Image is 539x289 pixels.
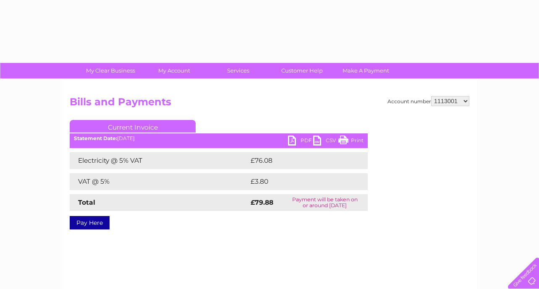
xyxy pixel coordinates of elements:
[140,63,209,78] a: My Account
[282,194,368,211] td: Payment will be taken on or around [DATE]
[70,120,196,133] a: Current Invoice
[313,135,338,148] a: CSV
[338,135,364,148] a: Print
[288,135,313,148] a: PDF
[387,96,469,106] div: Account number
[78,198,95,206] strong: Total
[331,63,400,78] a: Make A Payment
[70,216,110,229] a: Pay Here
[249,173,348,190] td: £3.80
[70,135,368,141] div: [DATE]
[267,63,337,78] a: Customer Help
[74,135,117,141] b: Statement Date:
[251,198,273,206] strong: £79.88
[70,96,469,112] h2: Bills and Payments
[204,63,273,78] a: Services
[70,152,249,169] td: Electricity @ 5% VAT
[76,63,145,78] a: My Clear Business
[70,173,249,190] td: VAT @ 5%
[249,152,351,169] td: £76.08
